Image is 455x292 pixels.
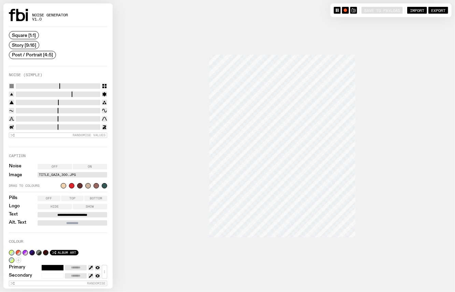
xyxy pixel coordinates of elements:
[86,205,94,208] span: Show
[410,8,424,12] span: Import
[39,172,106,178] label: title_gaza_300.jpg
[73,133,105,137] span: Randomise Values
[9,154,26,158] label: Caption
[46,197,52,200] span: Off
[9,265,25,270] label: Primary
[431,8,445,12] span: Export
[9,240,23,244] label: Colour
[9,164,22,169] label: Noise
[407,7,427,14] button: Import
[58,251,76,254] span: Album Art
[9,73,42,77] label: Noise (Simple)
[32,13,68,17] span: Noise Generator
[9,133,107,138] button: Randomise Values
[9,184,58,187] span: Drag to colours
[364,8,400,12] span: Save to Payload
[428,7,448,14] button: Export
[9,220,26,226] label: Alt. Text
[12,52,53,57] span: Post / Portrait [4:5]
[32,17,68,21] span: v1.0
[9,204,20,209] label: Logo
[9,212,18,218] label: Text
[9,273,32,279] label: Secondary
[90,197,102,200] span: Bottom
[12,42,36,47] span: Story [9:16]
[9,196,17,201] label: Pills
[69,197,75,200] span: Top
[9,281,107,286] button: Randomise
[88,165,92,168] span: On
[52,165,58,168] span: Off
[102,265,107,279] button: ↕
[87,281,105,285] span: Randomise
[361,7,403,14] button: Save to Payload
[51,205,59,208] span: Hide
[12,33,36,38] span: Square [1:1]
[9,173,22,177] label: Image
[50,250,79,255] button: Album Art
